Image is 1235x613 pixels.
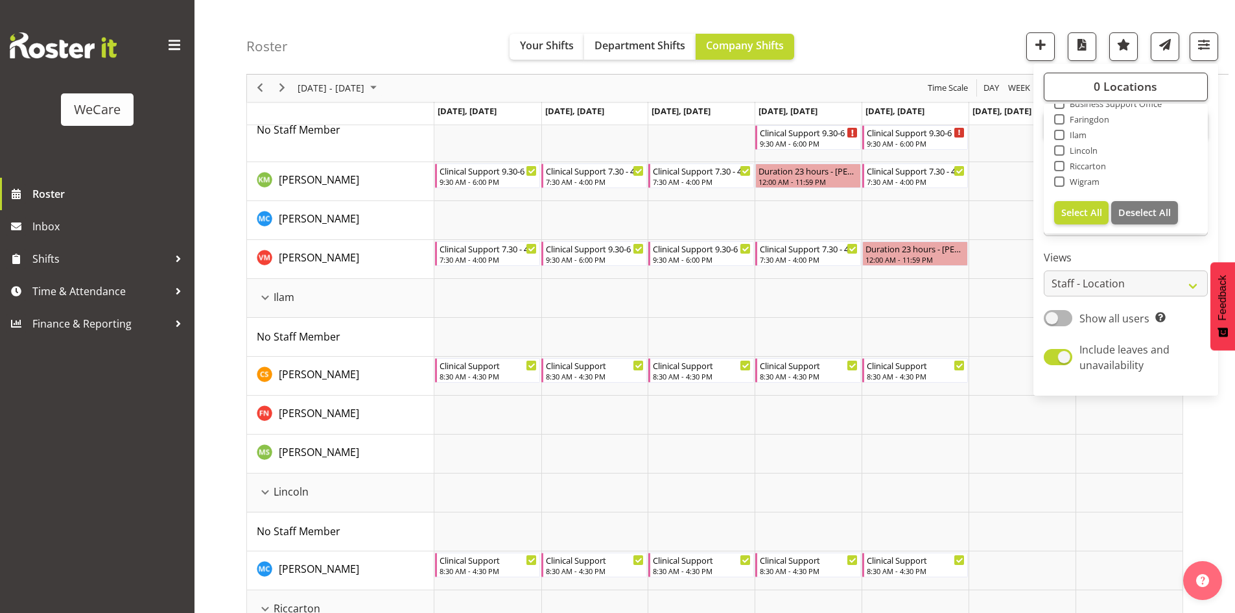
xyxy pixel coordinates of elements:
[653,371,751,381] div: 8:30 AM - 4:30 PM
[653,176,751,187] div: 7:30 AM - 4:00 PM
[1196,574,1209,587] img: help-xxl-2.png
[546,176,644,187] div: 7:30 AM - 4:00 PM
[546,242,644,255] div: Clinical Support 9.30-6
[246,39,288,54] h4: Roster
[435,163,541,188] div: Kishendri Moodley"s event - Clinical Support 9.30-6 Begin From Monday, October 13, 2025 at 9:30:0...
[862,358,968,383] div: Catherine Stewart"s event - Clinical Support Begin From Friday, October 17, 2025 at 8:30:00 AM GM...
[74,100,121,119] div: WeCare
[440,371,537,381] div: 8:30 AM - 4:30 PM
[648,241,754,266] div: Viktoriia Molchanova"s event - Clinical Support 9.30-6 Begin From Wednesday, October 15, 2025 at ...
[755,358,861,383] div: Catherine Stewart"s event - Clinical Support Begin From Thursday, October 16, 2025 at 8:30:00 AM ...
[760,371,858,381] div: 8:30 AM - 4:30 PM
[755,241,861,266] div: Viktoriia Molchanova"s event - Clinical Support 7.30 - 4 Begin From Thursday, October 16, 2025 at...
[440,242,537,255] div: Clinical Support 7.30 - 4
[32,314,169,333] span: Finance & Reporting
[247,318,434,357] td: No Staff Member resource
[759,176,858,187] div: 12:00 AM - 11:59 PM
[257,523,340,539] a: No Staff Member
[520,38,574,53] span: Your Shifts
[867,138,965,149] div: 9:30 AM - 6:00 PM
[545,105,604,117] span: [DATE], [DATE]
[247,551,434,590] td: Mary Childs resource
[865,254,965,265] div: 12:00 AM - 11:59 PM
[926,80,970,97] button: Time Scale
[546,254,644,265] div: 9:30 AM - 6:00 PM
[1111,201,1178,224] button: Deselect All
[760,359,858,372] div: Clinical Support
[279,367,359,382] a: [PERSON_NAME]
[862,163,968,188] div: Kishendri Moodley"s event - Clinical Support 7.30 - 4 Begin From Friday, October 17, 2025 at 7:30...
[435,553,541,577] div: Mary Childs"s event - Clinical Support Begin From Monday, October 13, 2025 at 8:30:00 AM GMT+13:0...
[435,241,541,266] div: Viktoriia Molchanova"s event - Clinical Support 7.30 - 4 Begin From Monday, October 13, 2025 at 7...
[1064,161,1107,171] span: Riccarton
[706,38,784,53] span: Company Shifts
[541,358,647,383] div: Catherine Stewart"s event - Clinical Support Begin From Tuesday, October 14, 2025 at 8:30:00 AM G...
[1064,130,1087,140] span: Ilam
[247,512,434,551] td: No Staff Member resource
[252,80,269,97] button: Previous
[1006,80,1033,97] button: Timeline Week
[1079,311,1149,326] span: Show all users
[867,176,965,187] div: 7:30 AM - 4:00 PM
[274,289,294,305] span: Ilam
[279,406,359,420] span: [PERSON_NAME]
[862,553,968,577] div: Mary Childs"s event - Clinical Support Begin From Friday, October 17, 2025 at 8:30:00 AM GMT+13:0...
[257,524,340,538] span: No Staff Member
[1064,176,1100,187] span: Wigram
[1044,250,1208,266] label: Views
[1068,32,1096,61] button: Download a PDF of the roster according to the set date range.
[274,484,309,499] span: Lincoln
[1217,275,1229,320] span: Feedback
[247,474,434,512] td: Lincoln resource
[435,358,541,383] div: Catherine Stewart"s event - Clinical Support Begin From Monday, October 13, 2025 at 8:30:00 AM GM...
[648,163,754,188] div: Kishendri Moodley"s event - Clinical Support 7.30 - 4 Begin From Wednesday, October 15, 2025 at 7...
[247,435,434,474] td: Mehreen Sardar resource
[1210,262,1235,350] button: Feedback - Show survey
[546,371,644,381] div: 8:30 AM - 4:30 PM
[249,75,271,102] div: previous period
[865,105,924,117] span: [DATE], [DATE]
[32,217,188,236] span: Inbox
[257,329,340,344] a: No Staff Member
[652,105,711,117] span: [DATE], [DATE]
[1118,206,1171,219] span: Deselect All
[279,172,359,187] a: [PERSON_NAME]
[867,164,965,177] div: Clinical Support 7.30 - 4
[755,163,861,188] div: Kishendri Moodley"s event - Duration 23 hours - Kishendri Moodley Begin From Thursday, October 16...
[440,566,537,576] div: 8:30 AM - 4:30 PM
[653,553,751,566] div: Clinical Support
[279,444,359,460] a: [PERSON_NAME]
[541,553,647,577] div: Mary Childs"s event - Clinical Support Begin From Tuesday, October 14, 2025 at 8:30:00 AM GMT+13:...
[1007,80,1031,97] span: Week
[867,553,965,566] div: Clinical Support
[440,176,537,187] div: 9:30 AM - 6:00 PM
[1054,201,1109,224] button: Select All
[982,80,1002,97] button: Timeline Day
[759,105,817,117] span: [DATE], [DATE]
[1151,32,1179,61] button: Send a list of all shifts for the selected filtered period to all rostered employees.
[1064,145,1098,156] span: Lincoln
[867,359,965,372] div: Clinical Support
[594,38,685,53] span: Department Shifts
[862,241,968,266] div: Viktoriia Molchanova"s event - Duration 23 hours - Viktoriia Molchanova Begin From Friday, Octobe...
[926,80,969,97] span: Time Scale
[247,240,434,279] td: Viktoriia Molchanova resource
[247,357,434,396] td: Catherine Stewart resource
[760,242,858,255] div: Clinical Support 7.30 - 4
[279,211,359,226] span: [PERSON_NAME]
[1026,32,1055,61] button: Add a new shift
[293,75,384,102] div: October 13 - 19, 2025
[10,32,117,58] img: Rosterit website logo
[440,359,537,372] div: Clinical Support
[440,553,537,566] div: Clinical Support
[867,566,965,576] div: 8:30 AM - 4:30 PM
[271,75,293,102] div: next period
[257,123,340,137] span: No Staff Member
[247,279,434,318] td: Ilam resource
[541,163,647,188] div: Kishendri Moodley"s event - Clinical Support 7.30 - 4 Begin From Tuesday, October 14, 2025 at 7:3...
[440,164,537,177] div: Clinical Support 9.30-6
[653,164,751,177] div: Clinical Support 7.30 - 4
[755,553,861,577] div: Mary Childs"s event - Clinical Support Begin From Thursday, October 16, 2025 at 8:30:00 AM GMT+13...
[296,80,366,97] span: [DATE] - [DATE]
